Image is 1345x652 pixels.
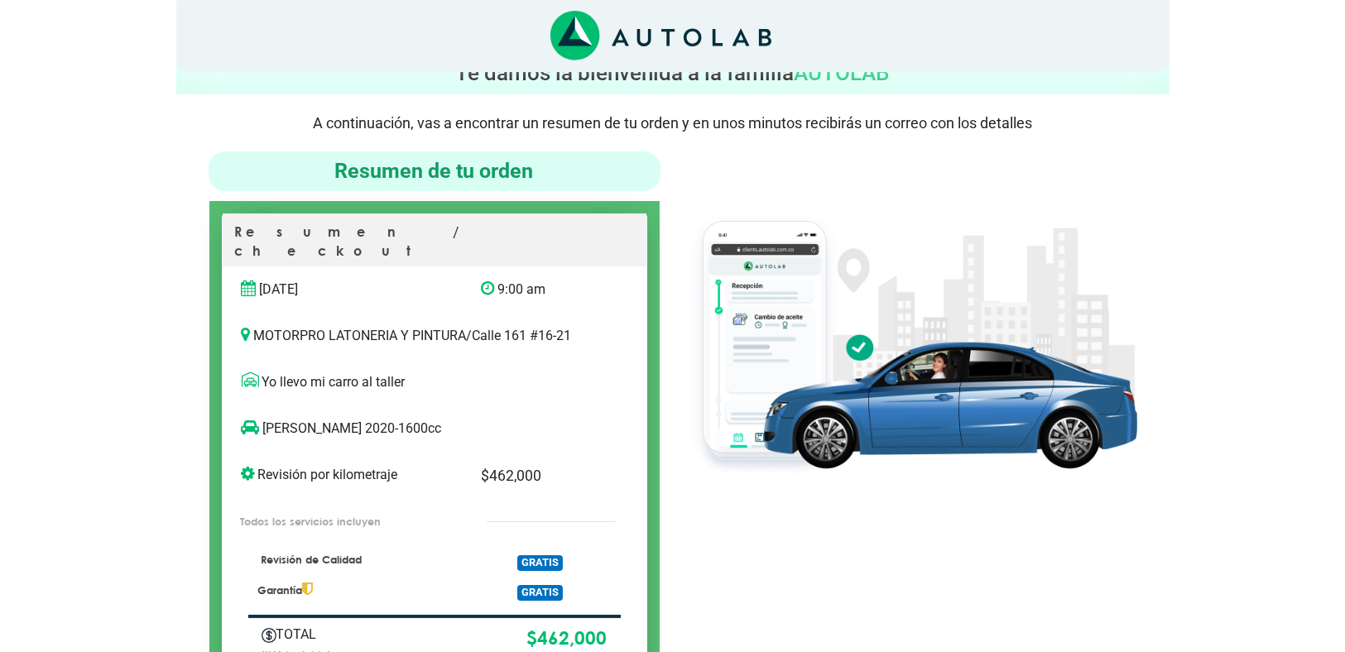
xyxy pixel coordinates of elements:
[517,555,563,571] span: GRATIS
[242,465,456,485] p: Revisión por kilometraje
[242,326,627,346] p: MOTORPRO LATONERIA Y PINTURA / Calle 161 #16-21
[550,27,771,43] a: Link al sitio de autolab
[242,372,627,392] p: Yo llevo mi carro al taller
[235,223,634,266] p: Resumen / checkout
[795,60,890,85] span: AUTOLAB
[262,628,276,643] img: Autobooking-Iconos-23.png
[517,585,563,601] span: GRATIS
[257,582,457,598] p: Garantía
[176,114,1170,132] p: A continuación, vas a encontrar un resumen de tu orden y en unos minutos recibirás un correo con ...
[215,158,654,185] h4: Resumen de tu orden
[240,514,452,530] p: Todos los servicios incluyen
[481,280,593,300] p: 9:00 am
[242,419,593,439] p: [PERSON_NAME] 2020-1600cc
[262,625,391,645] p: TOTAL
[257,553,457,568] p: Revisión de Calidad
[481,465,593,487] p: $ 462,000
[242,280,456,300] p: [DATE]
